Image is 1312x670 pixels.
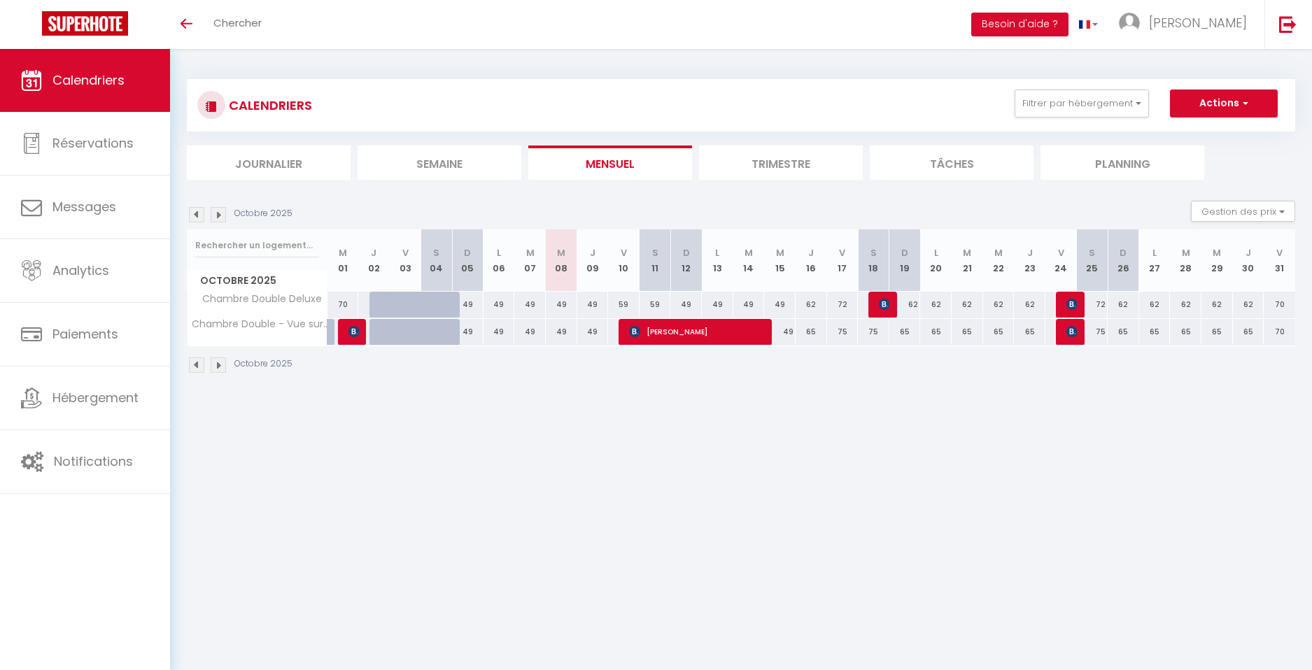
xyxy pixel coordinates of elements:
div: 65 [1014,319,1045,345]
abbr: M [963,246,971,259]
abbr: M [339,246,347,259]
span: Messages [52,198,116,215]
div: 62 [1201,292,1233,318]
abbr: M [745,246,753,259]
div: 49 [514,292,546,318]
p: Octobre 2025 [234,207,292,220]
div: 49 [733,292,765,318]
th: 19 [889,229,921,292]
div: 65 [796,319,827,345]
abbr: L [1152,246,1157,259]
span: [PERSON_NAME] [629,318,766,345]
div: 49 [670,292,702,318]
th: 18 [858,229,889,292]
span: [PERSON_NAME] [1066,291,1077,318]
abbr: L [497,246,501,259]
div: 65 [1170,319,1201,345]
img: Super Booking [42,11,128,36]
abbr: D [683,246,690,259]
span: [PERSON_NAME] da [PERSON_NAME] [348,318,359,345]
div: 49 [702,292,733,318]
abbr: M [776,246,784,259]
th: 05 [452,229,484,292]
button: Filtrer par hébergement [1015,90,1149,117]
th: 04 [421,229,452,292]
th: 15 [764,229,796,292]
div: 49 [577,319,609,345]
th: 12 [670,229,702,292]
th: 26 [1108,229,1139,292]
li: Semaine [358,145,521,180]
abbr: J [808,246,814,259]
th: 14 [733,229,765,292]
div: 65 [1108,319,1139,345]
abbr: M [994,246,1003,259]
span: Chercher [213,15,262,30]
abbr: L [715,246,719,259]
abbr: V [1276,246,1283,259]
abbr: S [1089,246,1095,259]
li: Planning [1041,145,1204,180]
span: Analytics [52,262,109,279]
div: 62 [1170,292,1201,318]
input: Rechercher un logement... [195,233,319,258]
div: 62 [952,292,983,318]
abbr: M [526,246,535,259]
span: Chambre Double - Vue sur Jardin [190,319,330,329]
li: Journalier [187,145,351,180]
abbr: L [934,246,938,259]
th: 06 [484,229,515,292]
abbr: V [621,246,627,259]
th: 17 [827,229,859,292]
th: 02 [358,229,390,292]
div: 62 [1233,292,1264,318]
th: 13 [702,229,733,292]
div: 65 [1201,319,1233,345]
abbr: V [1058,246,1064,259]
abbr: M [557,246,565,259]
div: 49 [514,319,546,345]
span: Réservations [52,134,134,152]
div: 49 [546,319,577,345]
li: Trimestre [699,145,863,180]
div: 49 [452,319,484,345]
li: Tâches [870,145,1034,180]
div: 59 [640,292,671,318]
button: Besoin d'aide ? [971,13,1068,36]
div: 65 [1233,319,1264,345]
abbr: V [839,246,845,259]
abbr: S [870,246,877,259]
div: 49 [452,292,484,318]
div: 62 [1139,292,1171,318]
abbr: J [371,246,376,259]
div: 65 [920,319,952,345]
abbr: M [1182,246,1190,259]
div: 70 [1264,319,1295,345]
div: 62 [1014,292,1045,318]
abbr: J [1027,246,1033,259]
th: 28 [1170,229,1201,292]
div: 49 [764,319,796,345]
div: 59 [608,292,640,318]
span: [PERSON_NAME] [879,291,889,318]
div: 75 [858,319,889,345]
div: 75 [1077,319,1108,345]
div: 62 [1108,292,1139,318]
div: 62 [920,292,952,318]
div: 65 [983,319,1015,345]
li: Mensuel [528,145,692,180]
div: 65 [952,319,983,345]
abbr: D [901,246,908,259]
th: 25 [1077,229,1108,292]
span: Hébergement [52,389,139,406]
div: 62 [889,292,921,318]
th: 23 [1014,229,1045,292]
div: 49 [484,319,515,345]
abbr: D [464,246,471,259]
div: 49 [577,292,609,318]
div: 49 [484,292,515,318]
abbr: V [402,246,409,259]
div: 72 [827,292,859,318]
span: Chambre Double Deluxe [190,292,325,307]
th: 31 [1264,229,1295,292]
